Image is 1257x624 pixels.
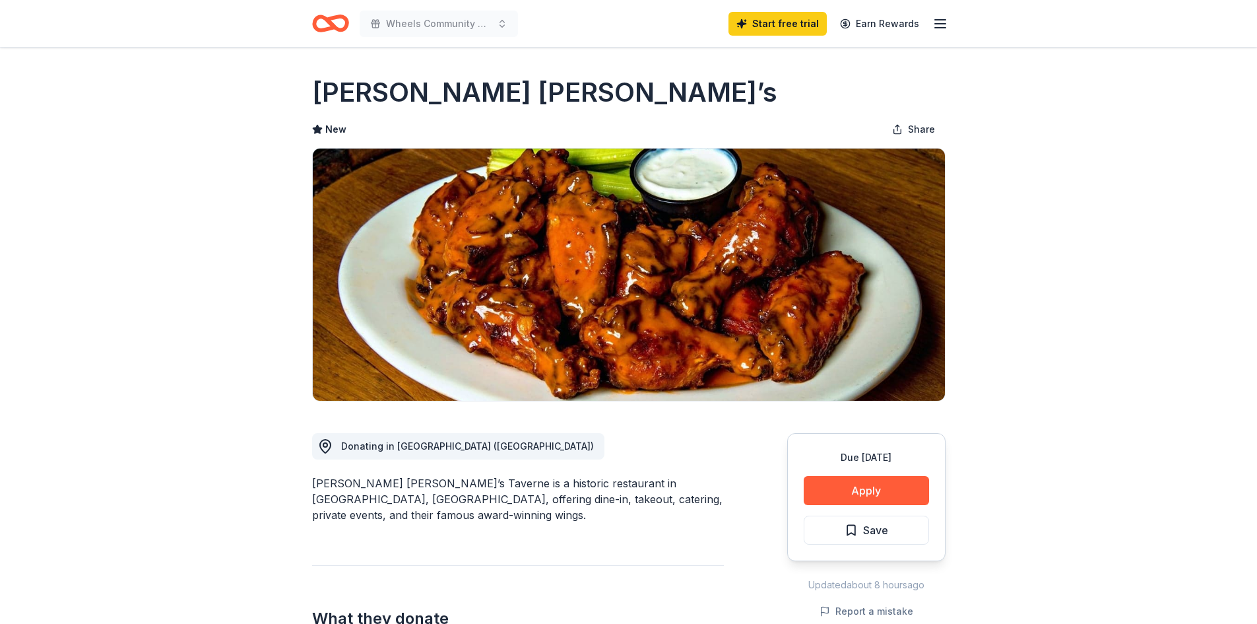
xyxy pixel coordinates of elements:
a: Start free trial [728,12,827,36]
a: Home [312,8,349,39]
button: Apply [804,476,929,505]
h1: [PERSON_NAME] [PERSON_NAME]’s [312,74,777,111]
span: Donating in [GEOGRAPHIC_DATA] ([GEOGRAPHIC_DATA]) [341,440,594,452]
span: Wheels Community Breakfast [386,16,492,32]
button: Save [804,516,929,545]
span: Share [908,121,935,137]
button: Report a mistake [820,604,913,619]
a: Earn Rewards [832,12,927,36]
button: Share [882,116,946,143]
div: [PERSON_NAME] [PERSON_NAME]’s Taverne is a historic restaurant in [GEOGRAPHIC_DATA], [GEOGRAPHIC_... [312,475,724,523]
button: Wheels Community Breakfast [360,11,518,37]
div: Due [DATE] [804,450,929,466]
div: Updated about 8 hours ago [787,577,946,593]
span: New [325,121,346,137]
img: Image for J. Timothy’s [313,149,945,401]
span: Save [863,522,888,539]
